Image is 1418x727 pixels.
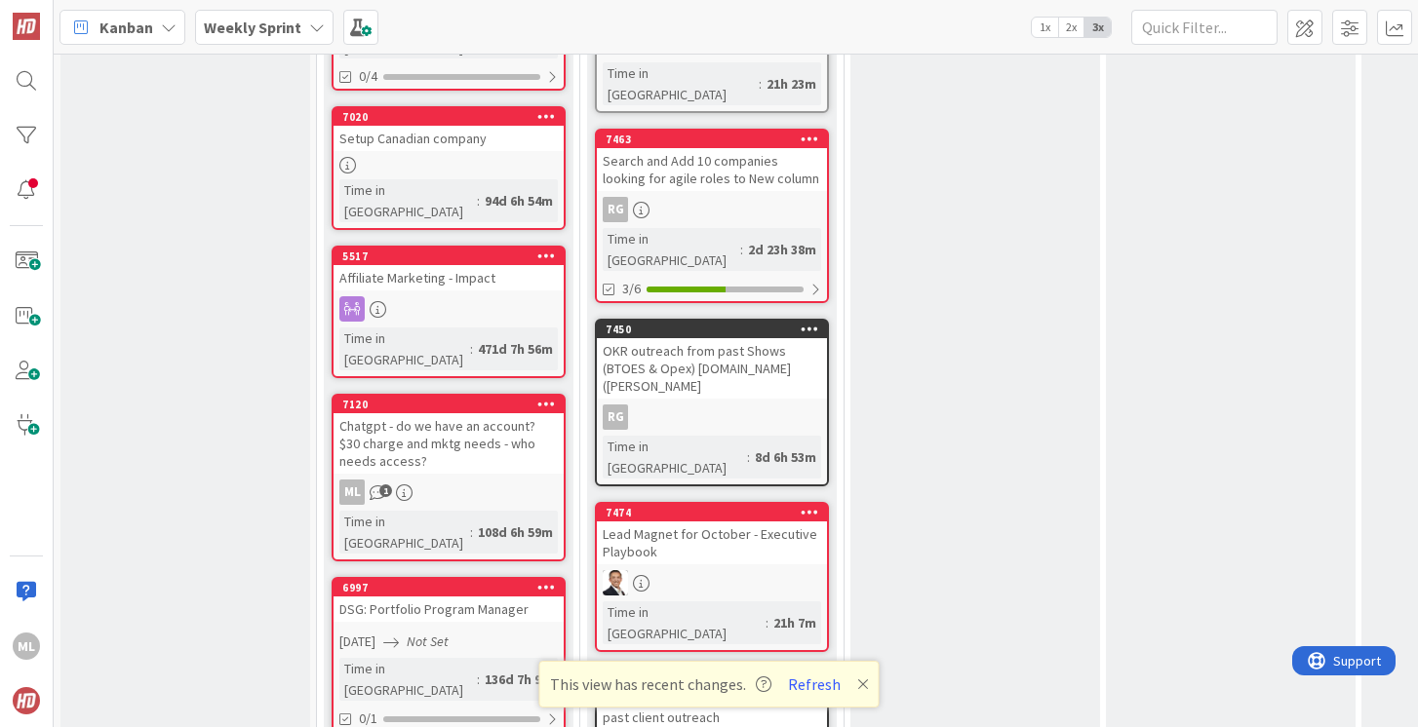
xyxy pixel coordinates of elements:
a: 7020Setup Canadian companyTime in [GEOGRAPHIC_DATA]:94d 6h 54m [332,106,566,230]
div: 6997 [342,581,564,594]
span: : [766,612,768,633]
div: 6997 [334,579,564,596]
a: 7474Lead Magnet for October - Executive PlaybookSLTime in [GEOGRAPHIC_DATA]:21h 7m [595,502,829,652]
div: Time in [GEOGRAPHIC_DATA] [603,62,759,105]
img: Visit kanbanzone.com [13,13,40,40]
div: 7120 [334,396,564,413]
div: 5517Affiliate Marketing - Impact [334,248,564,290]
div: 7450 [597,321,827,338]
div: RG [597,197,827,222]
div: 6997DSG: Portfolio Program Manager [334,579,564,622]
span: : [477,669,480,690]
span: Kanban [99,16,153,39]
span: This view has recent changes. [550,672,771,696]
div: 21h 7m [768,612,821,633]
div: Time in [GEOGRAPHIC_DATA] [339,658,477,701]
div: 136d 7h 9m [480,669,558,690]
span: 1x [1032,18,1058,37]
div: Time in [GEOGRAPHIC_DATA] [339,179,477,222]
div: 108d 6h 59m [473,521,558,543]
div: SL [597,570,827,595]
span: : [470,338,473,360]
div: Time in [GEOGRAPHIC_DATA] [603,228,740,271]
div: 7450 [606,323,827,336]
div: Time in [GEOGRAPHIC_DATA] [339,511,470,554]
input: Quick Filter... [1131,10,1278,45]
a: 7120Chatgpt - do we have an account? $30 charge and mktg needs - who needs access?MLTime in [GEOG... [332,394,566,561]
div: 7463 [606,133,827,146]
span: : [470,521,473,543]
div: 94d 6h 54m [480,190,558,211]
div: Time in [GEOGRAPHIC_DATA] [603,436,747,478]
img: avatar [13,687,40,714]
div: 7450OKR outreach from past Shows (BTOES & Opex) [DOMAIN_NAME] ([PERSON_NAME] [597,321,827,399]
div: Time in [GEOGRAPHIC_DATA] [603,601,766,644]
div: 8d 6h 53m [750,446,821,468]
div: Lead Magnet for October - Executive Playbook [597,521,827,564]
i: Not Set [407,632,449,650]
div: RG [603,197,628,222]
a: 5517Affiliate Marketing - ImpactTime in [GEOGRAPHIC_DATA]:471d 7h 56m [332,246,566,378]
div: ML [334,479,564,505]
div: Search and Add 10 companies looking for agile roles to New column [597,148,827,191]
div: RG [597,404,827,430]
div: ML [13,632,40,660]
div: 2d 23h 38m [743,239,821,260]
div: RG [603,404,628,430]
div: ML [339,479,365,505]
div: 7020Setup Canadian company [334,108,564,151]
span: 2x [1058,18,1084,37]
b: Weekly Sprint [204,18,301,37]
div: Time in [GEOGRAPHIC_DATA] [339,327,470,370]
img: SL [603,570,628,595]
div: 7020 [342,110,564,124]
div: 5517 [334,248,564,265]
div: 7463Search and Add 10 companies looking for agile roles to New column [597,131,827,191]
span: : [477,190,480,211]
span: : [747,446,750,468]
span: [DATE] [339,631,375,652]
div: 471d 7h 56m [473,338,558,360]
a: 7463Search and Add 10 companies looking for agile roles to New columnRGTime in [GEOGRAPHIC_DATA]:... [595,129,829,303]
div: 21h 23m [762,73,821,95]
span: Support [41,3,89,26]
div: 7120 [342,398,564,411]
span: : [759,73,762,95]
div: 7120Chatgpt - do we have an account? $30 charge and mktg needs - who needs access? [334,396,564,474]
div: Chatgpt - do we have an account? $30 charge and mktg needs - who needs access? [334,413,564,474]
span: 1 [379,484,392,497]
div: 7474Lead Magnet for October - Executive Playbook [597,504,827,564]
div: Setup Canadian company [334,126,564,151]
a: 7450OKR outreach from past Shows (BTOES & Opex) [DOMAIN_NAME] ([PERSON_NAME]RGTime in [GEOGRAPHIC... [595,319,829,486]
div: 7020 [334,108,564,126]
span: 0/4 [359,66,377,87]
span: 3/6 [622,279,641,299]
span: : [740,239,743,260]
span: 3x [1084,18,1111,37]
div: 7474 [597,504,827,521]
div: 5517 [342,249,564,263]
div: OKR outreach from past Shows (BTOES & Opex) [DOMAIN_NAME] ([PERSON_NAME] [597,338,827,399]
div: DSG: Portfolio Program Manager [334,596,564,622]
div: Affiliate Marketing - Impact [334,265,564,290]
div: 7474 [606,506,827,519]
button: Refresh [781,671,847,697]
div: 7463 [597,131,827,148]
